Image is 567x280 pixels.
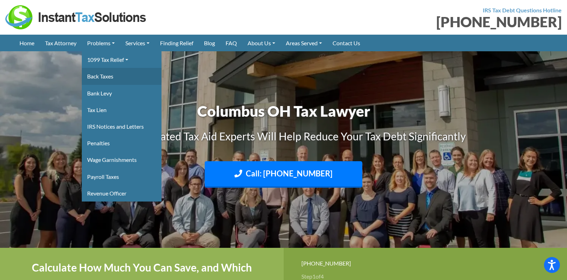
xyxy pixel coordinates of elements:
[242,35,280,51] a: About Us
[5,13,147,20] a: Instant Tax Solutions Logo
[14,35,40,51] a: Home
[82,101,161,118] a: Tax Lien
[205,161,362,188] a: Call: [PHONE_NUMBER]
[220,35,242,51] a: FAQ
[87,101,480,122] h1: Columbus OH Tax Lawyer
[120,35,155,51] a: Services
[327,35,365,51] a: Contact Us
[301,274,550,279] h3: Step of
[312,273,316,280] span: 1
[199,35,220,51] a: Blog
[82,85,161,101] a: Bank Levy
[82,35,120,51] a: Problems
[82,118,161,135] a: IRS Notices and Letters
[40,35,82,51] a: Tax Attorney
[5,5,147,29] img: Instant Tax Solutions Logo
[321,273,324,280] span: 4
[82,51,161,68] a: 1099 Tax Relief
[155,35,199,51] a: Finding Relief
[301,258,550,268] div: [PHONE_NUMBER]
[82,151,161,168] a: Wage Garnishments
[483,7,562,13] strong: IRS Tax Debt Questions Hotline
[280,35,327,51] a: Areas Served
[82,68,161,84] a: Back Taxes
[87,129,480,144] h3: Our BBB A Rated Tax Aid Experts Will Help Reduce Your Tax Debt Significantly
[82,185,161,202] a: Revenue Officer
[82,135,161,151] a: Penalties
[82,168,161,185] a: Payroll Taxes
[289,15,562,29] div: [PHONE_NUMBER]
